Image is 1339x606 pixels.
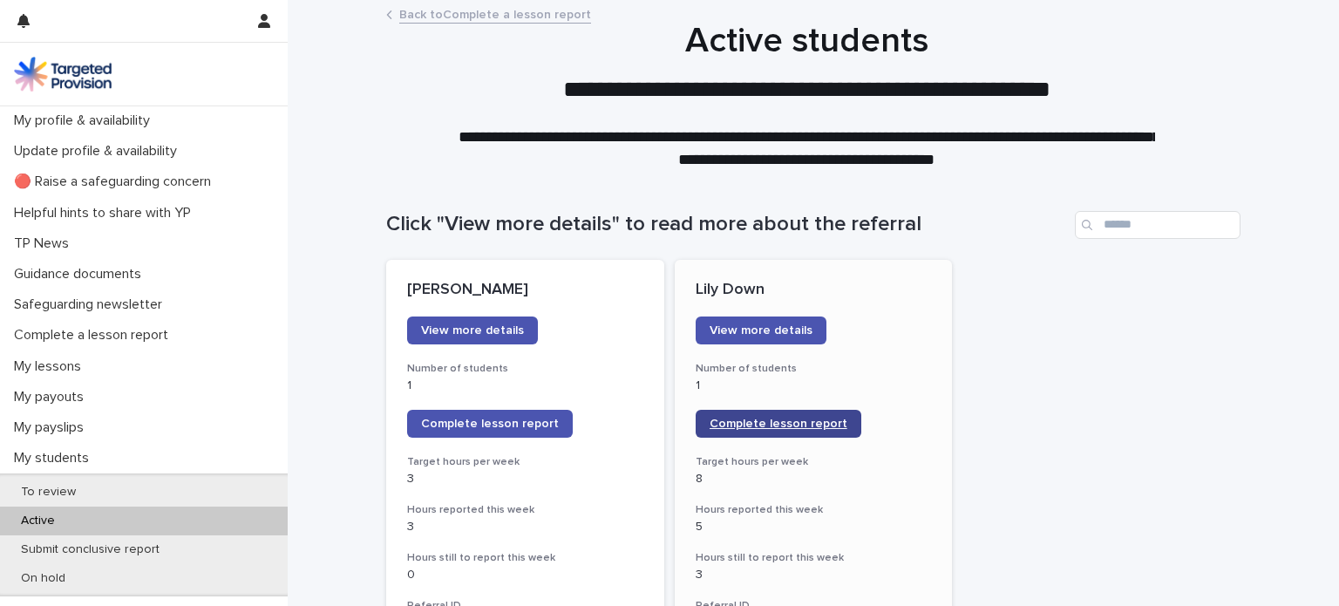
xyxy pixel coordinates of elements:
p: Guidance documents [7,266,155,283]
a: View more details [407,317,538,344]
img: M5nRWzHhSzIhMunXDL62 [14,57,112,92]
span: View more details [710,324,812,337]
h3: Hours still to report this week [407,551,643,565]
input: Search [1075,211,1240,239]
h3: Target hours per week [696,455,932,469]
span: View more details [421,324,524,337]
h3: Hours still to report this week [696,551,932,565]
p: My profile & availability [7,112,164,129]
p: Complete a lesson report [7,327,182,344]
p: [PERSON_NAME] [407,281,643,300]
p: 3 [407,520,643,535]
h3: Target hours per week [407,455,643,469]
p: Submit conclusive report [7,542,173,557]
p: 1 [407,378,643,393]
p: Update profile & availability [7,143,191,160]
p: My students [7,450,103,466]
a: View more details [696,317,826,344]
span: Complete lesson report [710,418,847,430]
h3: Hours reported this week [696,503,932,517]
h3: Number of students [696,362,932,376]
p: TP News [7,235,83,252]
p: To review [7,485,90,500]
a: Back toComplete a lesson report [399,3,591,24]
p: Active [7,514,69,528]
p: 🔴 Raise a safeguarding concern [7,174,225,190]
h1: Click "View more details" to read more about the referral [386,212,1068,237]
p: 5 [696,520,932,535]
p: 1 [696,378,932,393]
a: Complete lesson report [696,410,861,438]
p: My payouts [7,389,98,405]
p: 8 [696,472,932,487]
h1: Active students [379,20,1234,62]
p: On hold [7,571,79,586]
a: Complete lesson report [407,410,573,438]
p: 3 [407,472,643,487]
h3: Number of students [407,362,643,376]
h3: Hours reported this week [407,503,643,517]
p: Lily Down [696,281,932,300]
p: My payslips [7,419,98,436]
p: My lessons [7,358,95,375]
p: Safeguarding newsletter [7,296,176,313]
p: Helpful hints to share with YP [7,205,205,221]
p: 0 [407,568,643,582]
p: 3 [696,568,932,582]
span: Complete lesson report [421,418,559,430]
